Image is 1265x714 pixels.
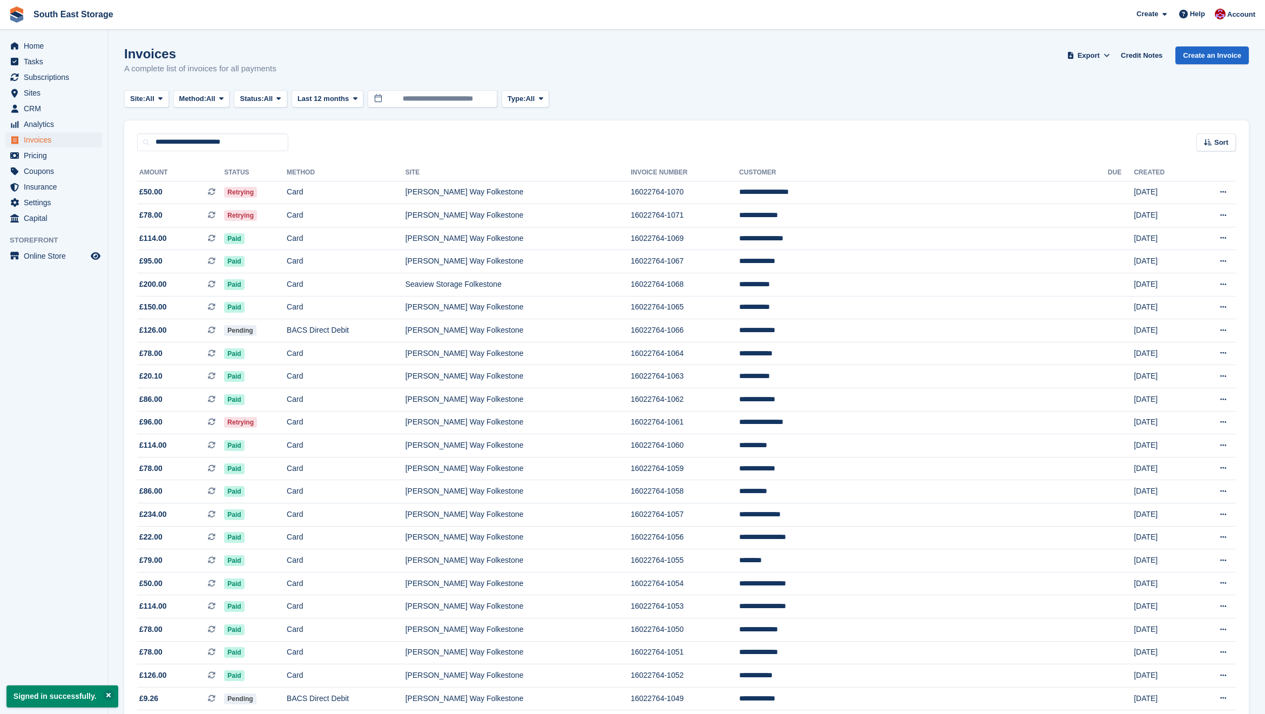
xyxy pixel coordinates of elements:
[10,235,107,246] span: Storefront
[405,503,631,527] td: [PERSON_NAME] Way Folkestone
[1134,250,1193,273] td: [DATE]
[139,646,163,658] span: £78.00
[405,480,631,503] td: [PERSON_NAME] Way Folkestone
[287,388,405,412] td: Card
[224,279,244,290] span: Paid
[264,93,273,104] span: All
[405,342,631,365] td: [PERSON_NAME] Way Folkestone
[287,365,405,388] td: Card
[224,624,244,635] span: Paid
[5,195,102,210] a: menu
[287,687,405,710] td: BACS Direct Debit
[1134,164,1193,181] th: Created
[139,486,163,497] span: £86.00
[9,6,25,23] img: stora-icon-8386f47178a22dfd0bd8f6a31ec36ba5ce8667c1dd55bd0f319d3a0aa187defe.svg
[24,148,89,163] span: Pricing
[224,440,244,451] span: Paid
[139,509,167,520] span: £234.00
[139,301,167,313] span: £150.00
[29,5,118,23] a: South East Storage
[1175,46,1249,64] a: Create an Invoice
[5,211,102,226] a: menu
[130,93,145,104] span: Site:
[1134,526,1193,549] td: [DATE]
[24,117,89,132] span: Analytics
[287,411,405,434] td: Card
[1078,50,1100,61] span: Export
[287,664,405,688] td: Card
[405,273,631,297] td: Seaview Storage Folkestone
[405,641,631,664] td: [PERSON_NAME] Way Folkestone
[139,578,163,589] span: £50.00
[224,555,244,566] span: Paid
[224,164,287,181] th: Status
[139,233,167,244] span: £114.00
[224,325,256,336] span: Pending
[24,195,89,210] span: Settings
[224,693,256,704] span: Pending
[405,388,631,412] td: [PERSON_NAME] Way Folkestone
[1134,503,1193,527] td: [DATE]
[1117,46,1167,64] a: Credit Notes
[631,526,739,549] td: 16022764-1056
[5,132,102,147] a: menu
[287,204,405,227] td: Card
[287,181,405,204] td: Card
[5,117,102,132] a: menu
[1134,204,1193,227] td: [DATE]
[739,164,1108,181] th: Customer
[1227,9,1255,20] span: Account
[139,279,167,290] span: £200.00
[287,164,405,181] th: Method
[1134,457,1193,480] td: [DATE]
[89,250,102,262] a: Preview store
[139,601,167,612] span: £114.00
[139,255,163,267] span: £95.00
[24,132,89,147] span: Invoices
[139,624,163,635] span: £78.00
[224,509,244,520] span: Paid
[405,595,631,618] td: [PERSON_NAME] Way Folkestone
[508,93,526,104] span: Type:
[405,181,631,204] td: [PERSON_NAME] Way Folkestone
[139,371,163,382] span: £20.10
[173,90,230,108] button: Method: All
[139,394,163,405] span: £86.00
[631,434,739,457] td: 16022764-1060
[287,250,405,273] td: Card
[287,618,405,641] td: Card
[405,204,631,227] td: [PERSON_NAME] Way Folkestone
[631,503,739,527] td: 16022764-1057
[5,54,102,69] a: menu
[224,256,244,267] span: Paid
[124,63,276,75] p: A complete list of invoices for all payments
[405,549,631,572] td: [PERSON_NAME] Way Folkestone
[139,325,167,336] span: £126.00
[405,572,631,595] td: [PERSON_NAME] Way Folkestone
[1134,480,1193,503] td: [DATE]
[1134,319,1193,342] td: [DATE]
[1134,434,1193,457] td: [DATE]
[405,319,631,342] td: [PERSON_NAME] Way Folkestone
[5,101,102,116] a: menu
[145,93,154,104] span: All
[1190,9,1205,19] span: Help
[631,618,739,641] td: 16022764-1050
[5,179,102,194] a: menu
[1134,181,1193,204] td: [DATE]
[1065,46,1112,64] button: Export
[631,273,739,297] td: 16022764-1068
[405,664,631,688] td: [PERSON_NAME] Way Folkestone
[631,250,739,273] td: 16022764-1067
[405,434,631,457] td: [PERSON_NAME] Way Folkestone
[139,555,163,566] span: £79.00
[24,101,89,116] span: CRM
[224,187,257,198] span: Retrying
[5,70,102,85] a: menu
[24,248,89,264] span: Online Store
[631,480,739,503] td: 16022764-1058
[287,457,405,480] td: Card
[1214,137,1228,148] span: Sort
[24,179,89,194] span: Insurance
[297,93,349,104] span: Last 12 months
